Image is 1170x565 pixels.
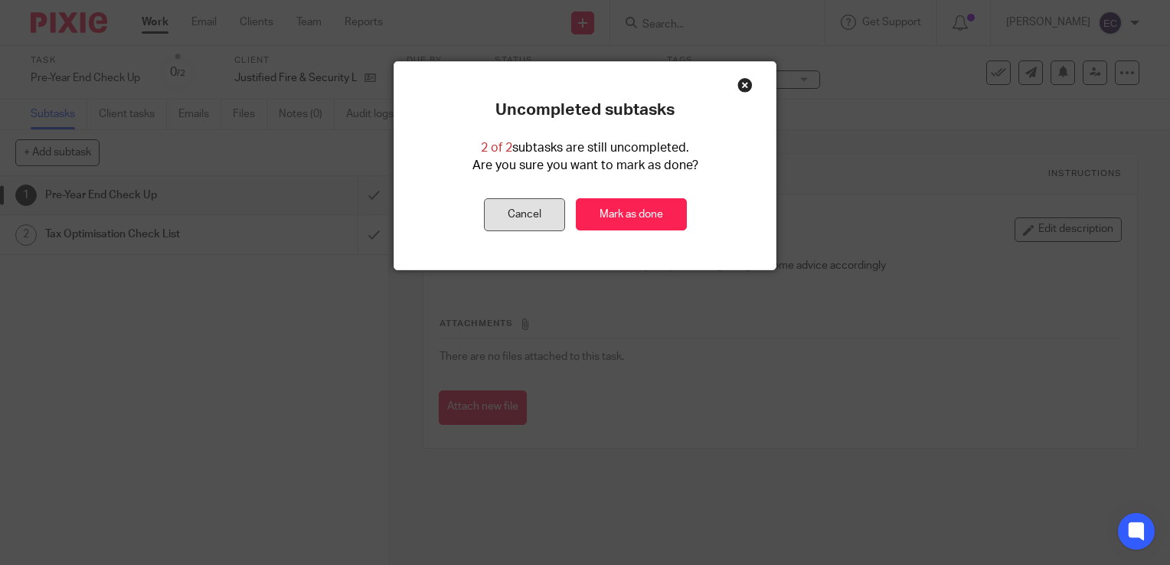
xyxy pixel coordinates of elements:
[481,142,512,154] span: 2 of 2
[495,100,675,120] p: Uncompleted subtasks
[484,198,565,231] button: Cancel
[481,139,689,157] p: subtasks are still uncompleted.
[737,77,753,93] div: Close this dialog window
[576,198,687,231] a: Mark as done
[472,157,698,175] p: Are you sure you want to mark as done?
